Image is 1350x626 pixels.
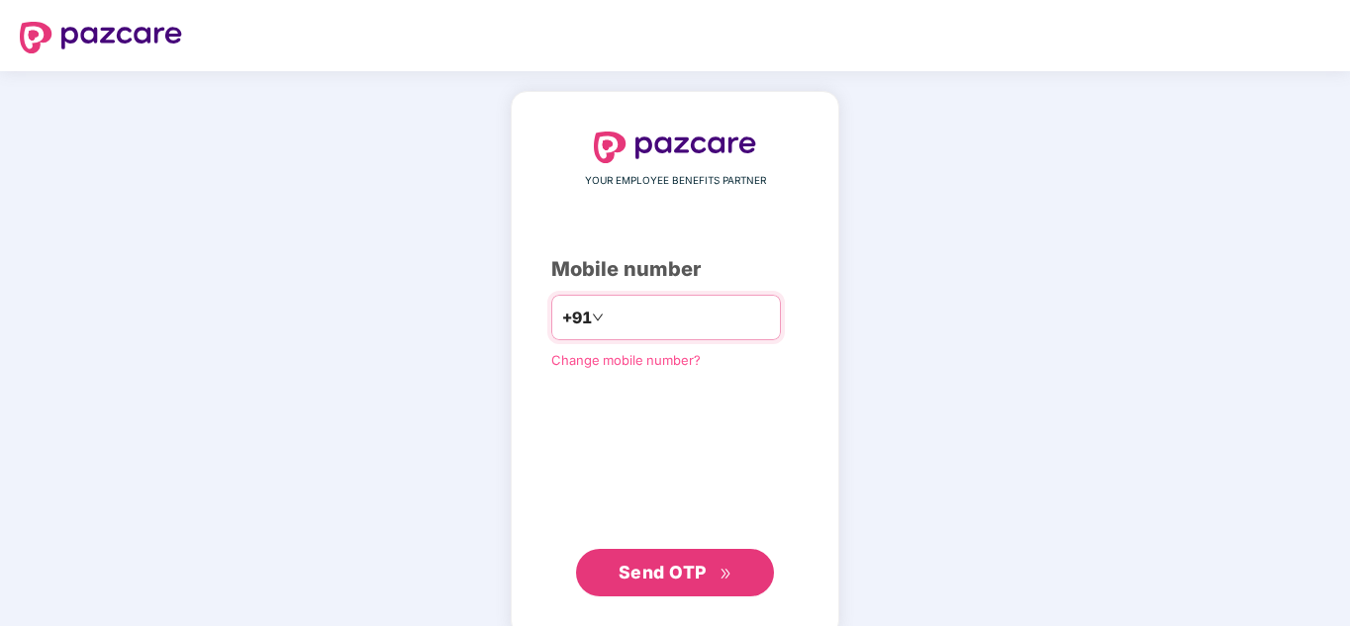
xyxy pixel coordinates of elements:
span: double-right [720,568,732,581]
button: Send OTPdouble-right [576,549,774,596]
span: YOUR EMPLOYEE BENEFITS PARTNER [585,173,766,189]
a: Change mobile number? [551,352,701,368]
span: Send OTP [619,562,707,582]
div: Mobile number [551,254,799,285]
img: logo [20,22,182,53]
span: down [592,312,604,323]
span: +91 [562,306,592,330]
img: logo [594,132,756,163]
